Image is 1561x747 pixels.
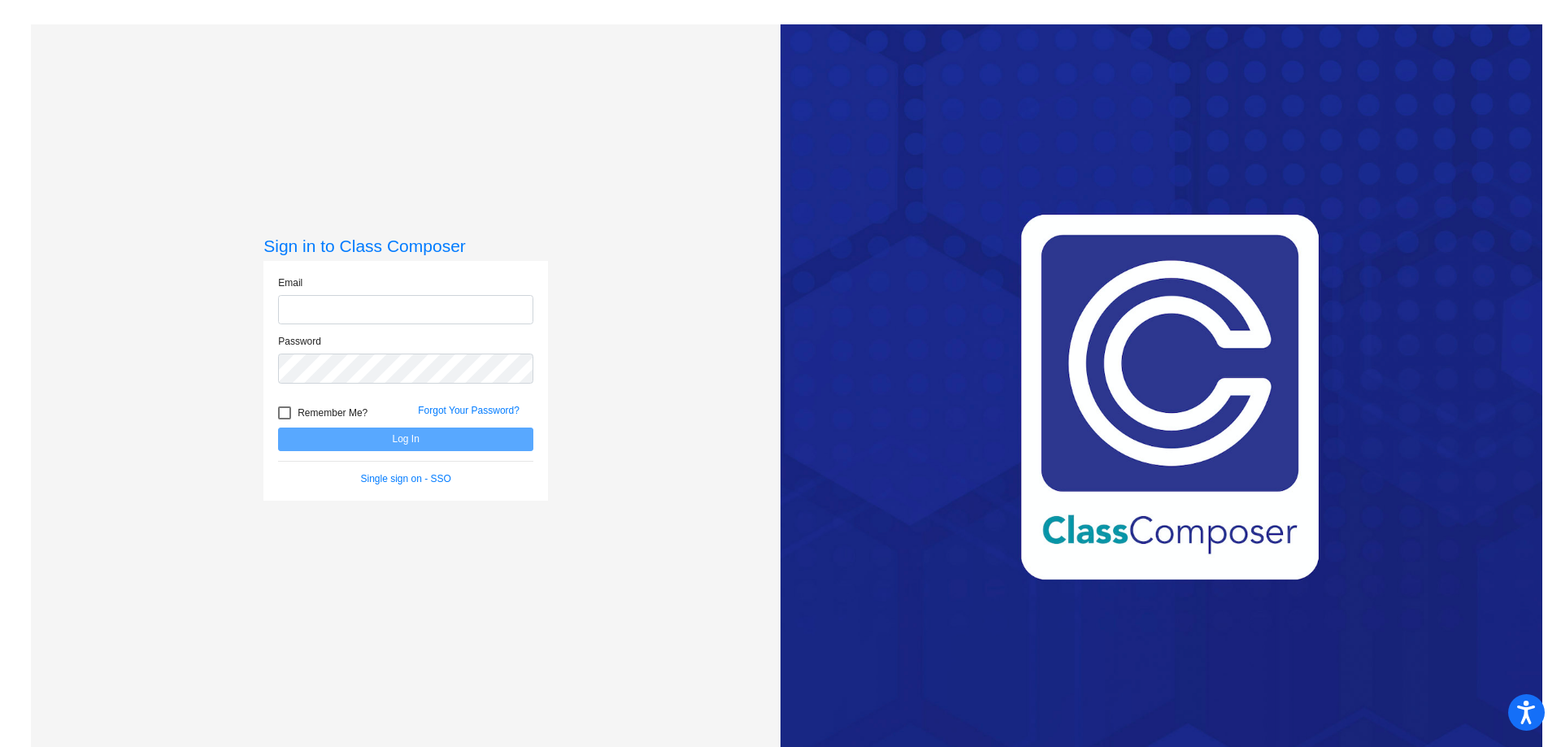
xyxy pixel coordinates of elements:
label: Password [278,334,321,349]
h3: Sign in to Class Composer [263,236,548,256]
span: Remember Me? [298,403,367,423]
label: Email [278,276,302,290]
a: Single sign on - SSO [361,473,451,484]
a: Forgot Your Password? [418,405,520,416]
button: Log In [278,428,533,451]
